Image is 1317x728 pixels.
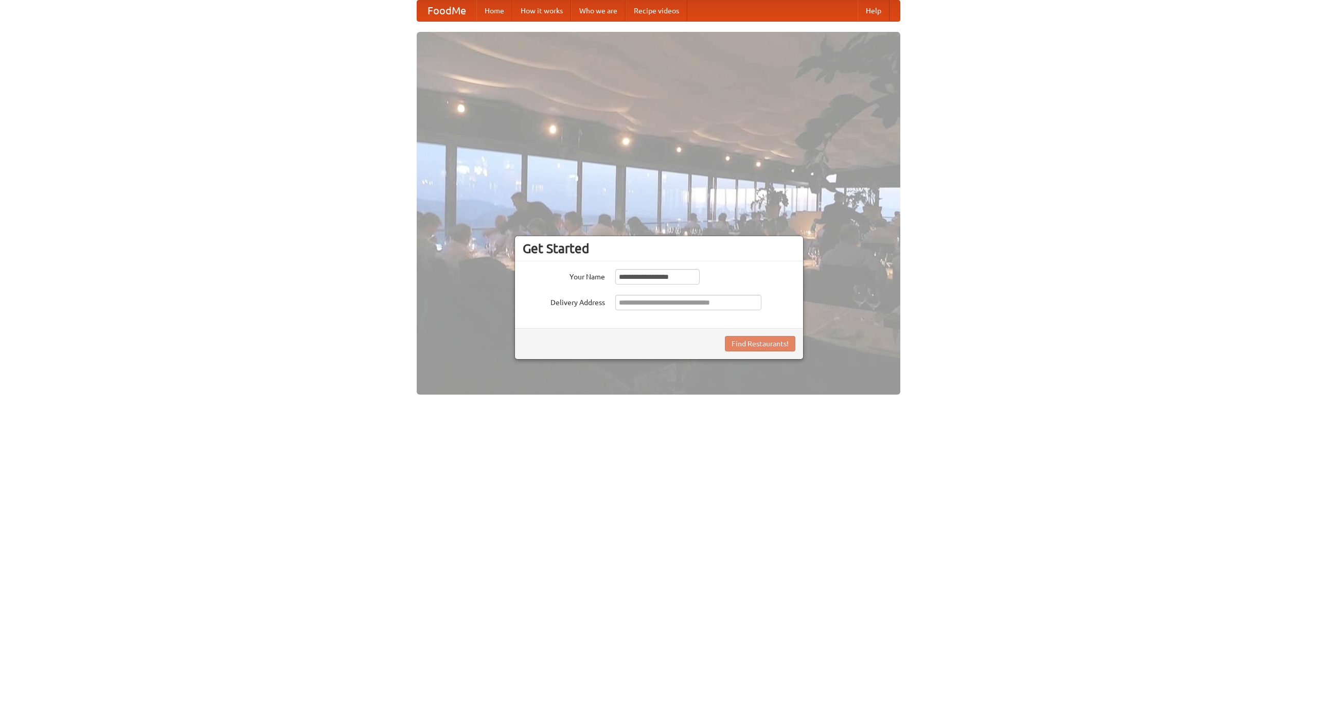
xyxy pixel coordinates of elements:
a: Help [858,1,889,21]
h3: Get Started [523,241,795,256]
a: Home [476,1,512,21]
button: Find Restaurants! [725,336,795,351]
a: How it works [512,1,571,21]
a: Recipe videos [626,1,687,21]
label: Your Name [523,269,605,282]
a: Who we are [571,1,626,21]
label: Delivery Address [523,295,605,308]
a: FoodMe [417,1,476,21]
